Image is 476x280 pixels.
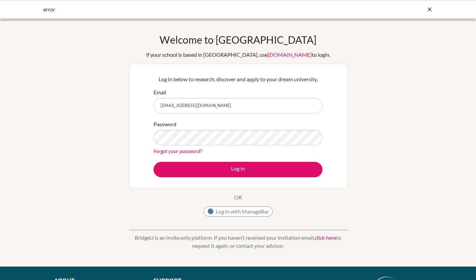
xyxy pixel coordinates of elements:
p: BridgeU is an invite only platform. If you haven’t received your invitation email, to request it ... [129,234,347,250]
div: error [43,5,332,13]
p: OR [234,193,242,201]
button: Log in [154,162,322,177]
label: Email [154,88,166,96]
p: Log in below to research, discover and apply to your dream university. [154,75,322,83]
a: click here [315,234,336,241]
label: Password [154,120,176,128]
button: Log in with ManageBac [204,206,273,217]
div: If your school is based in [GEOGRAPHIC_DATA], use to login. [146,51,330,59]
h1: Welcome to [GEOGRAPHIC_DATA] [160,34,316,46]
a: Forgot your password? [154,148,202,154]
a: [DOMAIN_NAME] [268,51,312,58]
